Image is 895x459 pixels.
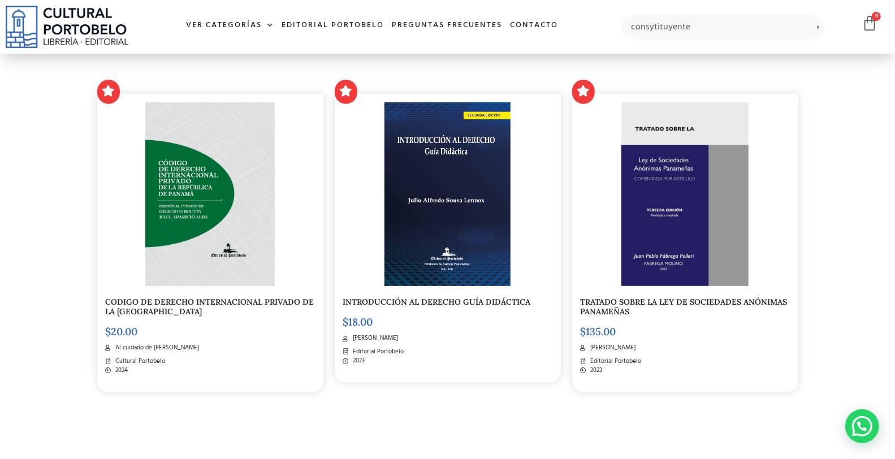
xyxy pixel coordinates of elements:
[587,343,635,353] span: [PERSON_NAME]
[388,14,506,38] a: Preguntas frecuentes
[581,325,586,338] span: $
[106,325,138,338] bdi: 20.00
[862,15,877,32] a: 0
[106,325,111,338] span: $
[343,297,531,307] a: INTRODUCCIÓN AL DERECHO GUÍA DIDÁCTICA
[581,297,788,317] a: TRATADO SOBRE LA LEY DE SOCIEDADES ANÓNIMAS PANAMEÑAS
[343,315,373,328] bdi: 18.00
[113,357,165,366] span: Cultural Portobelo
[106,297,314,317] a: CODIGO DE DERECHO INTERNACIONAL PRIVADO DE LA [GEOGRAPHIC_DATA]
[145,102,275,286] img: Screen_Shot_2019-06-11_at_12.31.37_PM-2.png
[384,102,510,286] img: Captura de Pantalla 2023-06-30 a la(s) 3.09.31 p. m.
[581,325,616,338] bdi: 135.00
[182,14,278,38] a: Ver Categorías
[621,102,749,286] img: PORTADA elegida AMAZON._page-0001
[506,14,562,38] a: Contacto
[350,356,365,366] span: 2023
[343,315,349,328] span: $
[587,357,641,366] span: Editorial Portobelo
[113,366,128,375] span: 2024
[872,12,881,21] span: 0
[113,343,199,353] span: Al cuidado de [PERSON_NAME]
[278,14,388,38] a: Editorial Portobelo
[350,334,398,343] span: [PERSON_NAME]
[587,366,602,375] span: 2023
[350,347,404,357] span: Editorial Portobelo
[621,15,824,39] input: Búsqueda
